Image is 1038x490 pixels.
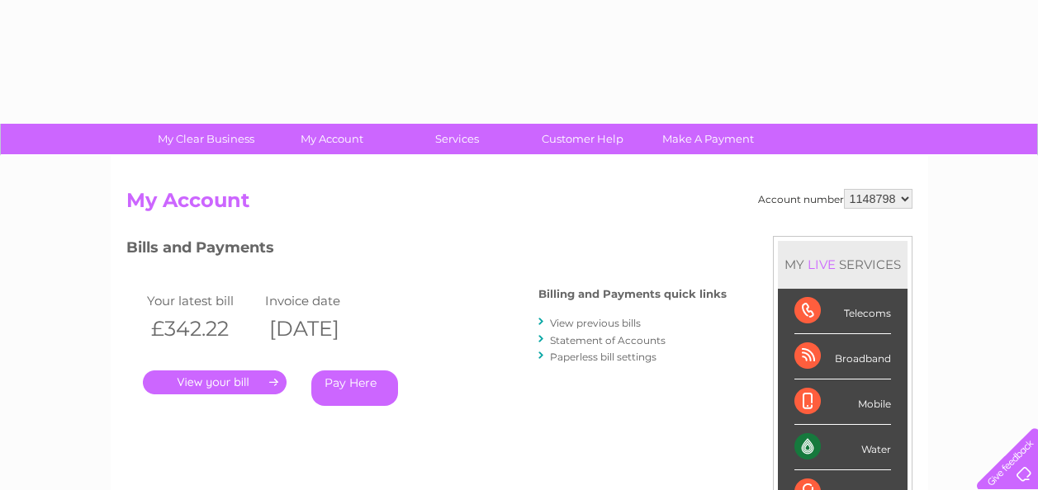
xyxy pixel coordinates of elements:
td: Invoice date [261,290,380,312]
div: MY SERVICES [778,241,908,288]
a: Services [389,124,525,154]
th: £342.22 [143,312,262,346]
a: . [143,370,287,394]
div: LIVE [804,257,839,272]
a: View previous bills [550,317,641,329]
div: Water [794,425,891,470]
a: Paperless bill settings [550,351,656,363]
a: Statement of Accounts [550,334,666,346]
a: Pay Here [311,370,398,406]
div: Mobile [794,379,891,425]
h3: Bills and Payments [126,236,727,265]
a: Customer Help [514,124,651,154]
div: Account number [758,189,912,209]
div: Broadband [794,334,891,379]
a: My Account [263,124,400,154]
h2: My Account [126,189,912,220]
div: Telecoms [794,289,891,334]
th: [DATE] [261,312,380,346]
td: Your latest bill [143,290,262,312]
a: Make A Payment [640,124,776,154]
h4: Billing and Payments quick links [538,288,727,300]
a: My Clear Business [138,124,274,154]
